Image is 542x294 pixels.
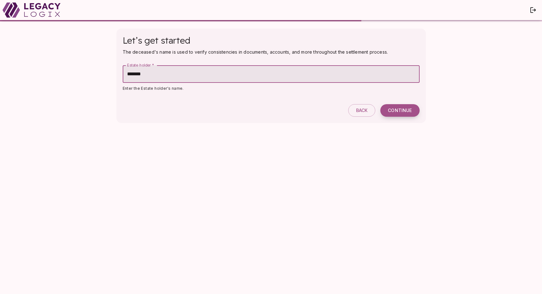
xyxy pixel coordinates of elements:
[348,104,376,117] button: Back
[388,108,412,113] span: Continue
[380,104,419,117] button: Continue
[356,108,368,113] span: Back
[123,49,388,55] span: The deceased's name is used to verify consistencies in documents, accounts, and more throughout t...
[123,35,190,46] span: Let’s get started
[127,62,154,68] label: Estate holder
[123,86,184,91] span: Enter the Estate holder's name.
